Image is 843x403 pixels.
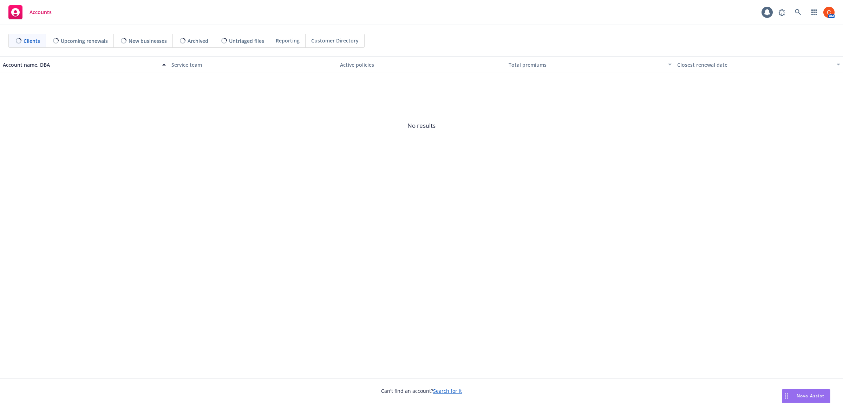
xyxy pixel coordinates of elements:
span: Reporting [276,37,300,44]
span: Untriaged files [229,37,264,45]
div: Closest renewal date [677,61,832,68]
span: Can't find an account? [381,387,462,395]
div: Drag to move [782,389,791,403]
button: Active policies [337,56,506,73]
div: Total premiums [509,61,664,68]
a: Switch app [807,5,821,19]
span: Upcoming renewals [61,37,108,45]
button: Total premiums [506,56,674,73]
a: Accounts [6,2,54,22]
a: Search for it [433,388,462,394]
span: Accounts [30,9,52,15]
span: Clients [24,37,40,45]
button: Closest renewal date [674,56,843,73]
span: New businesses [129,37,167,45]
span: Archived [188,37,208,45]
div: Account name, DBA [3,61,158,68]
div: Service team [171,61,334,68]
a: Search [791,5,805,19]
span: Nova Assist [797,393,824,399]
button: Nova Assist [782,389,830,403]
div: Active policies [340,61,503,68]
img: photo [823,7,835,18]
button: Service team [169,56,337,73]
a: Report a Bug [775,5,789,19]
span: Customer Directory [311,37,359,44]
